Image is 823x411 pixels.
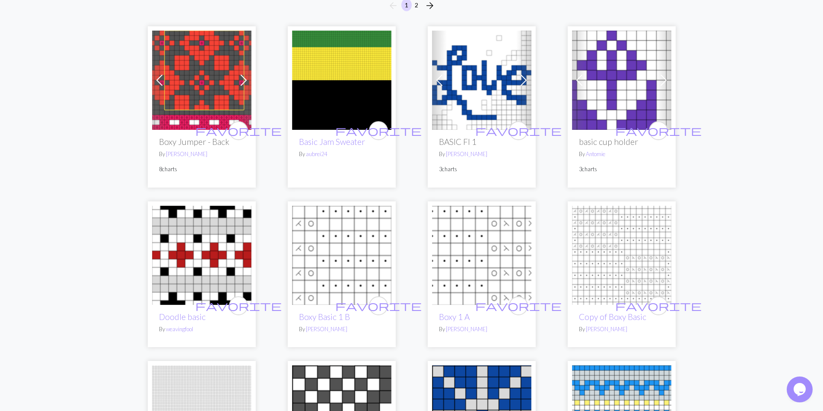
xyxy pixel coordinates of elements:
[152,206,251,305] img: Doodle basic
[649,296,668,315] button: favourite
[439,137,524,147] h2: BASIC FI 1
[159,165,245,173] p: 8 charts
[335,122,422,139] i: favourite
[579,325,664,333] p: By
[586,326,627,333] a: [PERSON_NAME]
[649,121,668,140] button: favourite
[439,325,524,333] p: By
[509,296,528,315] button: favourite
[615,297,702,314] i: favourite
[306,326,347,333] a: [PERSON_NAME]
[579,312,646,322] a: Copy of Boxy Basic
[369,296,388,315] button: favourite
[292,75,391,83] a: Basic Jam Sweater
[579,165,664,173] p: 3 charts
[615,124,702,137] span: favorite
[572,250,671,258] a: Boxy Basic
[432,206,531,305] img: Boxy 1 A
[579,137,664,147] h2: basic cup holder
[335,297,422,314] i: favourite
[615,122,702,139] i: favourite
[446,326,487,333] a: [PERSON_NAME]
[306,151,327,157] a: aubrei24
[572,206,671,305] img: Boxy Basic
[166,326,193,333] a: weavingfool
[299,325,384,333] p: By
[195,297,282,314] i: favourite
[432,75,531,83] a: BASIC FI 1
[572,31,671,130] img: basic cup holder
[579,150,664,158] p: By
[439,165,524,173] p: 3 charts
[615,299,702,312] span: favorite
[475,124,562,137] span: favorite
[369,121,388,140] button: favourite
[509,121,528,140] button: favourite
[299,312,350,322] a: Boxy Basic 1 B
[299,137,365,147] a: Basic Jam Sweater
[159,325,245,333] p: By
[292,206,391,305] img: Boxy Basic 1 B
[159,150,245,158] p: By
[572,75,671,83] a: basic cup holder
[335,124,422,137] span: favorite
[787,376,814,402] iframe: chat widget
[152,250,251,258] a: Doodle basic
[166,151,207,157] a: [PERSON_NAME]
[475,122,562,139] i: favourite
[292,31,391,130] img: Basic Jam Sweater
[446,151,487,157] a: [PERSON_NAME]
[475,297,562,314] i: favourite
[432,250,531,258] a: Boxy 1 A
[195,124,282,137] span: favorite
[159,312,206,322] a: Doodle basic
[229,121,248,140] button: favourite
[335,299,422,312] span: favorite
[432,31,531,130] img: BASIC FI 1
[425,0,435,11] i: Next
[475,299,562,312] span: favorite
[299,150,384,158] p: By
[439,312,470,322] a: Boxy 1 A
[292,250,391,258] a: Boxy Basic 1 B
[152,75,251,83] a: Repeat Pattern
[159,137,245,147] h2: Boxy Jumper - Back
[195,122,282,139] i: favourite
[195,299,282,312] span: favorite
[439,150,524,158] p: By
[152,31,251,130] img: Repeat Pattern
[586,151,605,157] a: Antomie
[229,296,248,315] button: favourite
